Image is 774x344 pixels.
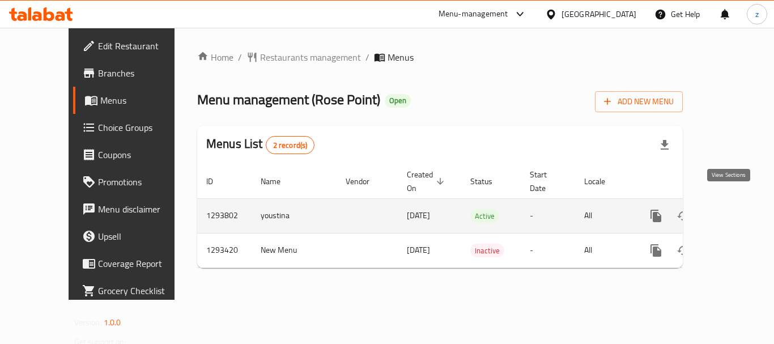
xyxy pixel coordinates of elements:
[197,164,760,268] table: enhanced table
[604,95,674,109] span: Add New Menu
[197,50,233,64] a: Home
[470,244,504,257] span: Inactive
[385,96,411,105] span: Open
[266,140,314,151] span: 2 record(s)
[252,198,337,233] td: youstina
[73,60,198,87] a: Branches
[633,164,760,199] th: Actions
[73,277,198,304] a: Grocery Checklist
[385,94,411,108] div: Open
[521,198,575,233] td: -
[98,121,189,134] span: Choice Groups
[407,168,448,195] span: Created On
[651,131,678,159] div: Export file
[562,8,636,20] div: [GEOGRAPHIC_DATA]
[575,198,633,233] td: All
[365,50,369,64] li: /
[238,50,242,64] li: /
[575,233,633,267] td: All
[98,39,189,53] span: Edit Restaurant
[530,168,562,195] span: Start Date
[98,66,189,80] span: Branches
[197,87,380,112] span: Menu management ( Rose Point )
[73,223,198,250] a: Upsell
[595,91,683,112] button: Add New Menu
[73,114,198,141] a: Choice Groups
[260,50,361,64] span: Restaurants management
[98,175,189,189] span: Promotions
[98,230,189,243] span: Upsell
[643,237,670,264] button: more
[197,50,683,64] nav: breadcrumb
[98,257,189,270] span: Coverage Report
[246,50,361,64] a: Restaurants management
[407,208,430,223] span: [DATE]
[73,196,198,223] a: Menu disclaimer
[755,8,759,20] span: z
[73,32,198,60] a: Edit Restaurant
[407,243,430,257] span: [DATE]
[98,284,189,298] span: Grocery Checklist
[206,135,314,154] h2: Menus List
[670,202,697,230] button: Change Status
[73,141,198,168] a: Coupons
[470,175,507,188] span: Status
[521,233,575,267] td: -
[206,175,228,188] span: ID
[470,210,499,223] span: Active
[197,233,252,267] td: 1293420
[584,175,620,188] span: Locale
[670,237,697,264] button: Change Status
[74,315,102,330] span: Version:
[388,50,414,64] span: Menus
[252,233,337,267] td: New Menu
[643,202,670,230] button: more
[100,94,189,107] span: Menus
[73,87,198,114] a: Menus
[104,315,121,330] span: 1.0.0
[439,7,508,21] div: Menu-management
[73,250,198,277] a: Coverage Report
[73,168,198,196] a: Promotions
[266,136,315,154] div: Total records count
[98,202,189,216] span: Menu disclaimer
[261,175,295,188] span: Name
[197,198,252,233] td: 1293802
[346,175,384,188] span: Vendor
[98,148,189,162] span: Coupons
